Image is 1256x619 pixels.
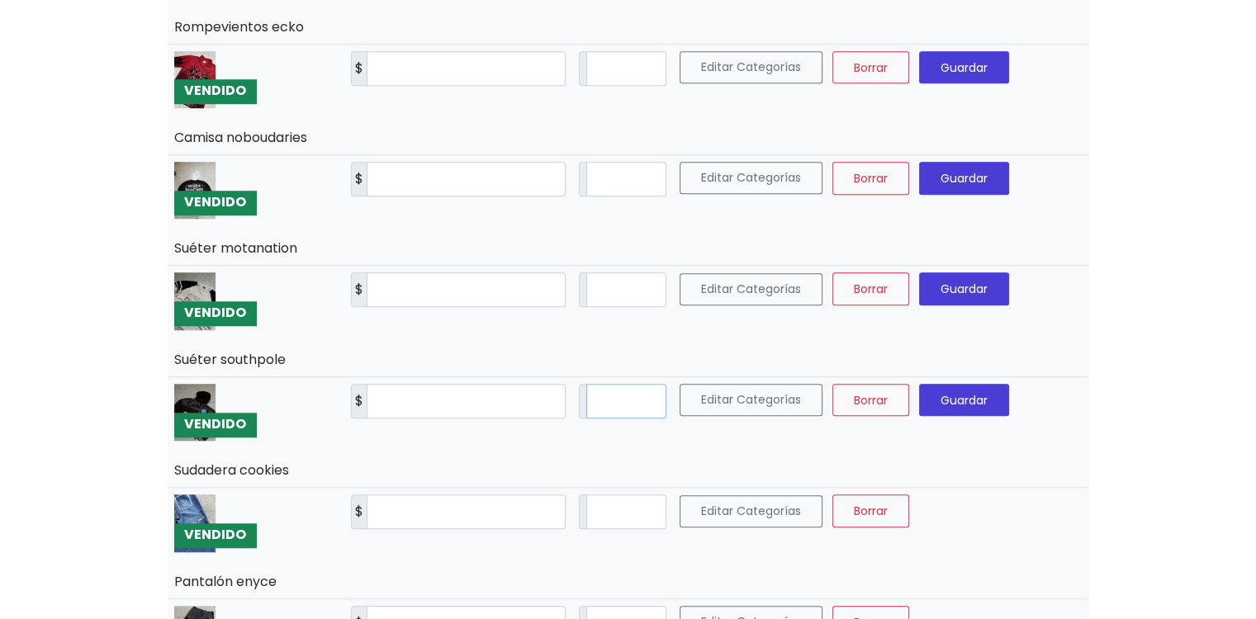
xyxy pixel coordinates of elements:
a: Rompevientos ecko [174,17,304,36]
a: Suéter southpole [174,350,286,369]
button: Guardar [919,384,1009,417]
button: Editar Categorías [680,51,822,83]
button: Borrar [832,494,909,527]
label: $ [351,272,367,307]
button: Borrar [832,162,909,195]
button: Borrar [832,384,909,417]
div: VENDIDO [174,191,257,215]
button: Borrar [832,272,909,305]
button: Editar Categorías [680,162,822,194]
button: Editar Categorías [680,495,822,527]
span: Borrar [854,391,888,408]
label: $ [351,384,367,418]
span: Borrar [854,503,888,519]
div: VENDIDO [174,301,257,326]
div: VENDIDO [174,523,257,548]
img: small_1721534449098.jpeg [174,272,216,329]
a: Suéter motanation [174,239,297,258]
img: small_1721534506210.jpeg [174,162,216,219]
span: Guardar [941,391,988,408]
a: Camisa noboudaries [174,128,307,147]
a: Sudadera cookies [174,461,289,480]
span: Guardar [941,59,988,75]
button: Guardar [919,162,1009,195]
img: small_1721534395264.jpeg [174,384,216,441]
span: Borrar [854,59,888,75]
button: Guardar [919,272,1009,305]
div: VENDIDO [174,79,257,104]
button: Guardar [919,51,1009,84]
span: Borrar [854,170,888,187]
span: Borrar [854,281,888,297]
label: $ [351,162,367,196]
button: Editar Categorías [680,273,822,305]
button: Editar Categorías [680,384,822,416]
img: small_1719980585705.jpeg [174,494,216,551]
label: $ [351,494,367,529]
img: small_1721534553890.jpeg [174,51,216,108]
label: $ [351,51,367,86]
span: Guardar [941,281,988,297]
div: VENDIDO [174,413,257,437]
a: Pantalón enyce [174,572,277,591]
span: Guardar [941,170,988,187]
button: Borrar [832,51,909,84]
